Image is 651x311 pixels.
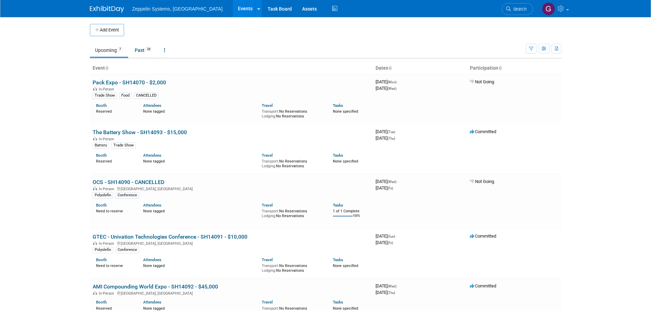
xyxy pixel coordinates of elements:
[333,300,343,305] a: Tasks
[333,209,370,214] div: 1 of 1 Complete
[99,87,116,91] span: In-Person
[333,109,358,114] span: None specified
[470,79,494,84] span: Not Going
[93,291,97,295] img: In-Person Event
[262,306,279,311] span: Transport:
[376,136,395,141] span: [DATE]
[93,142,109,149] div: Battery
[96,158,133,164] div: Reserved
[396,234,397,239] span: -
[145,47,152,52] span: 28
[93,192,113,198] div: Polyolefin
[132,6,223,12] span: Zeppelin Systems, [GEOGRAPHIC_DATA]
[388,130,395,134] span: (Tue)
[93,247,113,253] div: Polyolefin
[262,268,276,273] span: Lodging:
[376,129,397,134] span: [DATE]
[262,214,276,218] span: Lodging:
[396,129,397,134] span: -
[96,262,133,268] div: Need to reserve
[353,214,360,223] td: 100%
[262,257,273,262] a: Travel
[93,79,166,86] a: Pack Expo - SH14070 - $2,000
[470,179,494,184] span: Not Going
[502,3,533,15] a: Search
[99,187,116,191] span: In-Person
[130,44,158,57] a: Past28
[262,203,273,208] a: Travel
[143,300,161,305] a: Attendees
[388,137,395,140] span: (Thu)
[96,208,133,214] div: Need to reserve
[397,79,398,84] span: -
[93,241,97,245] img: In-Person Event
[262,109,279,114] span: Transport:
[93,234,247,240] a: GTEC - Univation Technologies Conference - SH14091 - $10,000
[470,129,496,134] span: Committed
[143,103,161,108] a: Attendees
[467,62,561,74] th: Participation
[388,284,396,288] span: (Wed)
[93,240,370,246] div: [GEOGRAPHIC_DATA], [GEOGRAPHIC_DATA]
[397,283,398,288] span: -
[96,257,107,262] a: Booth
[262,262,323,273] div: No Reservations No Reservations
[116,192,139,198] div: Conference
[262,153,273,158] a: Travel
[388,186,393,190] span: (Fri)
[262,103,273,108] a: Travel
[143,257,161,262] a: Attendees
[376,283,398,288] span: [DATE]
[333,257,343,262] a: Tasks
[376,234,397,239] span: [DATE]
[376,86,396,91] span: [DATE]
[143,208,257,214] div: None tagged
[388,241,393,245] span: (Fri)
[105,65,108,71] a: Sort by Event Name
[99,137,116,141] span: In-Person
[99,291,116,296] span: In-Person
[93,186,370,191] div: [GEOGRAPHIC_DATA], [GEOGRAPHIC_DATA]
[262,159,279,164] span: Transport:
[388,80,396,84] span: (Mon)
[376,79,398,84] span: [DATE]
[470,234,496,239] span: Committed
[262,264,279,268] span: Transport:
[143,108,257,114] div: None tagged
[511,6,527,12] span: Search
[143,203,161,208] a: Attendees
[388,65,392,71] a: Sort by Start Date
[96,300,107,305] a: Booth
[397,179,398,184] span: -
[333,306,358,311] span: None specified
[470,283,496,288] span: Committed
[262,164,276,168] span: Lodging:
[333,264,358,268] span: None specified
[333,103,343,108] a: Tasks
[376,185,393,190] span: [DATE]
[99,241,116,246] span: In-Person
[111,142,136,149] div: Trade Show
[93,93,117,99] div: Trade Show
[143,305,257,311] div: None tagged
[376,240,393,245] span: [DATE]
[262,158,323,168] div: No Reservations No Reservations
[96,203,107,208] a: Booth
[96,153,107,158] a: Booth
[388,291,395,295] span: (Thu)
[90,44,128,57] a: Upcoming7
[262,209,279,213] span: Transport:
[119,93,132,99] div: Food
[143,262,257,268] div: None tagged
[143,153,161,158] a: Attendees
[93,290,370,296] div: [GEOGRAPHIC_DATA], [GEOGRAPHIC_DATA]
[93,179,164,185] a: OCS - SH14090 - CANCELLED
[333,159,358,164] span: None specified
[96,103,107,108] a: Booth
[93,283,218,290] a: AMI Compounding World Expo - SH14092 - $45,000
[542,2,555,15] img: Genevieve Dewald
[376,290,395,295] span: [DATE]
[93,137,97,140] img: In-Person Event
[143,158,257,164] div: None tagged
[93,187,97,190] img: In-Person Event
